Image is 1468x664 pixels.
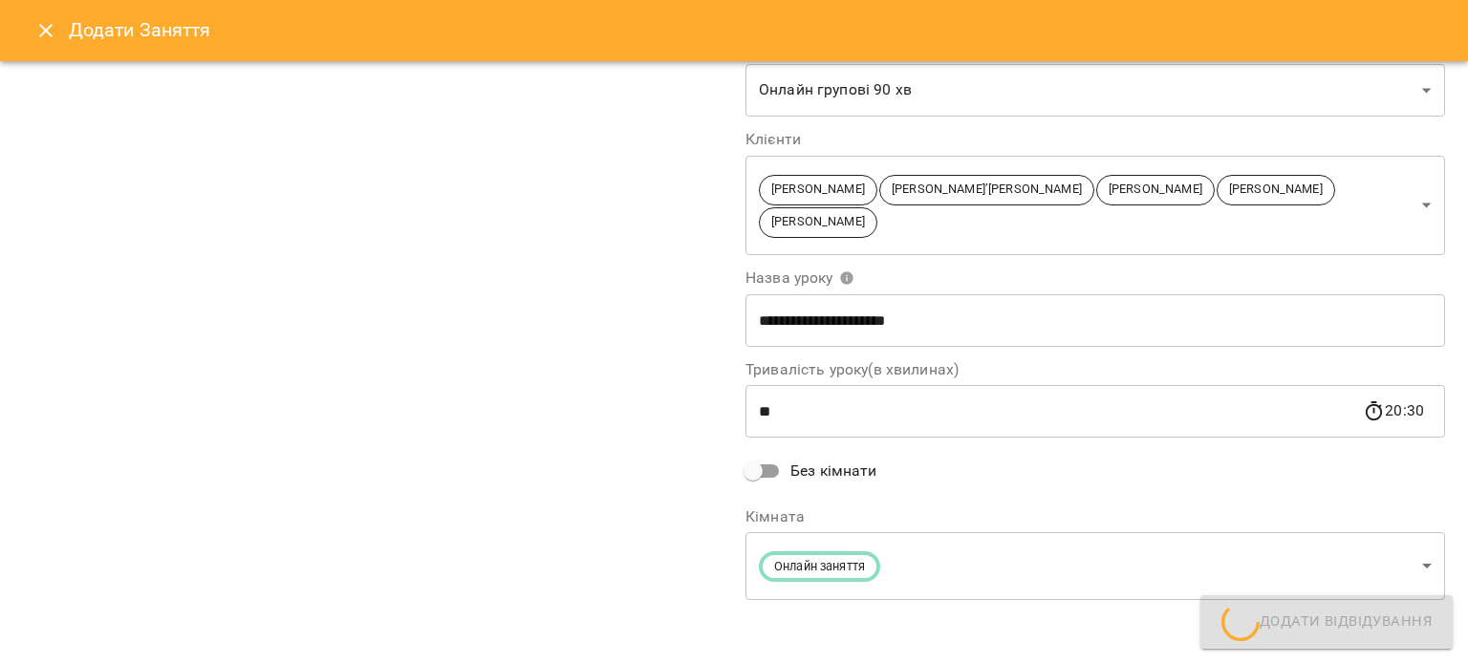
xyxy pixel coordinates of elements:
[880,181,1093,199] span: [PERSON_NAME]’[PERSON_NAME]
[760,181,876,199] span: [PERSON_NAME]
[745,270,854,286] span: Назва уроку
[1218,181,1334,199] span: [PERSON_NAME]
[745,155,1445,255] div: [PERSON_NAME][PERSON_NAME]’[PERSON_NAME][PERSON_NAME][PERSON_NAME][PERSON_NAME]
[745,132,1445,147] label: Клієнти
[839,270,854,286] svg: Вкажіть назву уроку або виберіть клієнтів
[745,362,1445,377] label: Тривалість уроку(в хвилинах)
[790,460,877,482] span: Без кімнати
[23,8,69,54] button: Close
[763,558,876,576] span: Онлайн заняття
[760,213,876,231] span: [PERSON_NAME]
[1097,181,1214,199] span: [PERSON_NAME]
[69,15,1445,45] h6: Додати Заняття
[745,509,1445,525] label: Кімната
[745,64,1445,118] div: Онлайн групові 90 хв
[745,532,1445,600] div: Онлайн заняття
